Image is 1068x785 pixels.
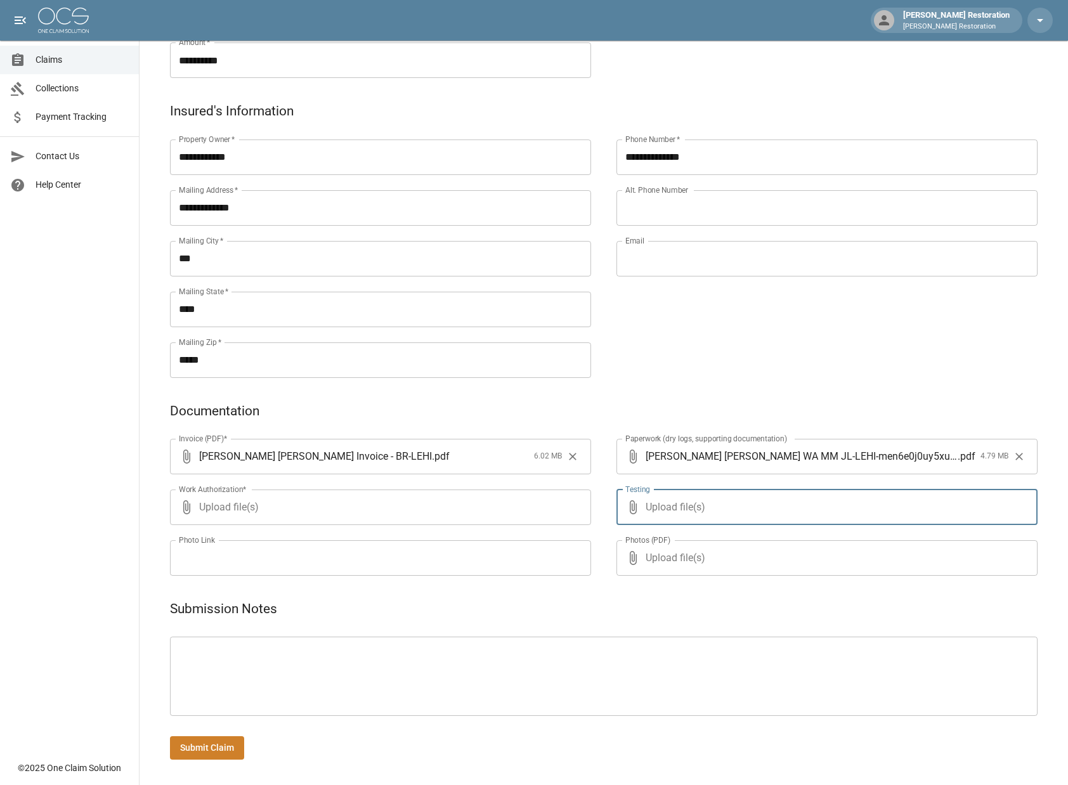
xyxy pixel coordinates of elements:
[646,540,1003,576] span: Upload file(s)
[38,8,89,33] img: ocs-logo-white-transparent.png
[625,433,787,444] label: Paperwork (dry logs, supporting documentation)
[179,337,222,347] label: Mailing Zip
[432,449,450,464] span: . pdf
[36,53,129,67] span: Claims
[179,134,235,145] label: Property Owner
[646,490,1003,525] span: Upload file(s)
[179,484,247,495] label: Work Authorization*
[625,134,680,145] label: Phone Number
[199,490,557,525] span: Upload file(s)
[903,22,1010,32] p: [PERSON_NAME] Restoration
[625,185,688,195] label: Alt. Phone Number
[170,736,244,760] button: Submit Claim
[1010,447,1029,466] button: Clear
[898,9,1015,32] div: [PERSON_NAME] Restoration
[36,178,129,191] span: Help Center
[18,762,121,774] div: © 2025 One Claim Solution
[534,450,562,463] span: 6.02 MB
[8,8,33,33] button: open drawer
[646,449,958,464] span: [PERSON_NAME] [PERSON_NAME] WA MM JL-LEHI-men6e0j0uy5xu8li
[958,449,975,464] span: . pdf
[36,110,129,124] span: Payment Tracking
[179,286,228,297] label: Mailing State
[625,235,644,246] label: Email
[179,535,215,545] label: Photo Link
[36,150,129,163] span: Contact Us
[980,450,1008,463] span: 4.79 MB
[179,185,238,195] label: Mailing Address
[563,447,582,466] button: Clear
[179,37,211,48] label: Amount
[199,449,432,464] span: [PERSON_NAME] [PERSON_NAME] Invoice - BR-LEHI
[625,484,650,495] label: Testing
[179,235,224,246] label: Mailing City
[625,535,670,545] label: Photos (PDF)
[36,82,129,95] span: Collections
[179,433,228,444] label: Invoice (PDF)*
